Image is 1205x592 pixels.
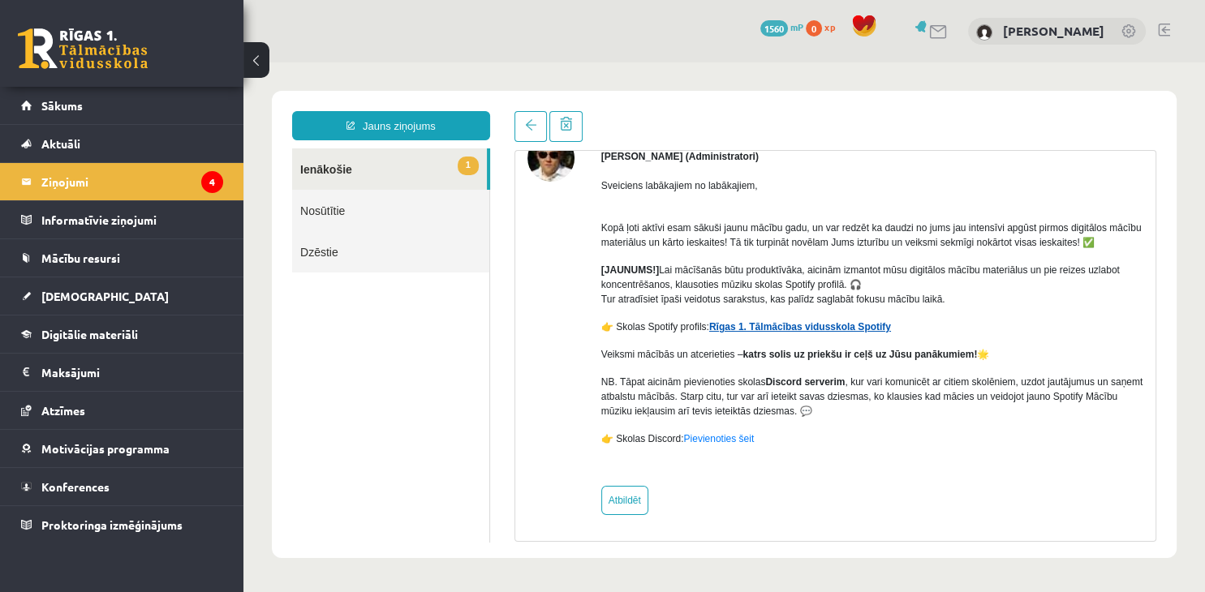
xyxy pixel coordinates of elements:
[358,200,900,244] p: Lai mācīšanās būtu produktīvāka, aicinām izmantot mūsu digitālos mācību materiālus un pie reizes ...
[41,403,85,418] span: Atzīmes
[49,49,247,78] a: Jauns ziņojums
[49,127,246,169] a: Nosūtītie
[358,144,900,187] p: Kopā ļoti aktīvi esam sākuši jaunu mācību gadu, un var redzēt ka daudzi no jums jau intensīvi apg...
[214,94,235,113] span: 1
[18,28,148,69] a: Rīgas 1. Tālmācības vidusskola
[41,517,183,532] span: Proktoringa izmēģinājums
[49,169,246,210] a: Dzēstie
[21,163,223,200] a: Ziņojumi4
[358,285,900,299] p: Veiksmi mācībās un atcerieties – 🌟
[41,441,170,456] span: Motivācijas programma
[41,163,223,200] legend: Ziņojumi
[41,289,169,303] span: [DEMOGRAPHIC_DATA]
[976,24,992,41] img: Katrīna Kalnkaziņa
[806,20,822,36] span: 0
[21,277,223,315] a: [DEMOGRAPHIC_DATA]
[466,259,648,270] a: Rīgas 1. Tālmācības vidusskola Spotify
[21,315,223,353] a: Digitālie materiāli
[824,20,835,33] span: xp
[358,116,900,131] p: Sveiciens labākajiem no labākajiem,
[21,125,223,162] a: Aktuāli
[21,354,223,391] a: Maksājumi
[760,20,788,36] span: 1560
[790,20,803,33] span: mP
[201,171,223,193] i: 4
[21,506,223,543] a: Proktoringa izmēģinājums
[358,369,900,384] p: 👉 Skolas Discord:
[21,468,223,505] a: Konferences
[358,88,515,100] strong: [PERSON_NAME] (Administratori)
[41,327,138,341] span: Digitālie materiāli
[522,314,601,325] strong: Discord serverim
[41,479,110,494] span: Konferences
[358,423,405,453] a: Atbildēt
[41,354,223,391] legend: Maksājumi
[41,201,223,238] legend: Informatīvie ziņojumi
[21,201,223,238] a: Informatīvie ziņojumi
[358,257,900,272] p: 👉 Skolas Spotify profils:
[284,72,331,119] img: Ivo Čapiņš
[440,371,510,382] a: Pievienoties šeit
[21,87,223,124] a: Sākums
[21,430,223,467] a: Motivācijas programma
[41,251,120,265] span: Mācību resursi
[21,392,223,429] a: Atzīmes
[21,239,223,277] a: Mācību resursi
[358,202,415,213] strong: [JAUNUMS!]
[41,98,83,113] span: Sākums
[41,136,80,151] span: Aktuāli
[358,312,900,356] p: NB. Tāpat aicinām pievienoties skolas , kur vari komunicēt ar citiem skolēniem, uzdot jautājumus ...
[806,20,843,33] a: 0 xp
[760,20,803,33] a: 1560 mP
[49,86,243,127] a: 1Ienākošie
[500,286,734,298] strong: katrs solis uz priekšu ir ceļš uz Jūsu panākumiem!
[1003,23,1104,39] a: [PERSON_NAME]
